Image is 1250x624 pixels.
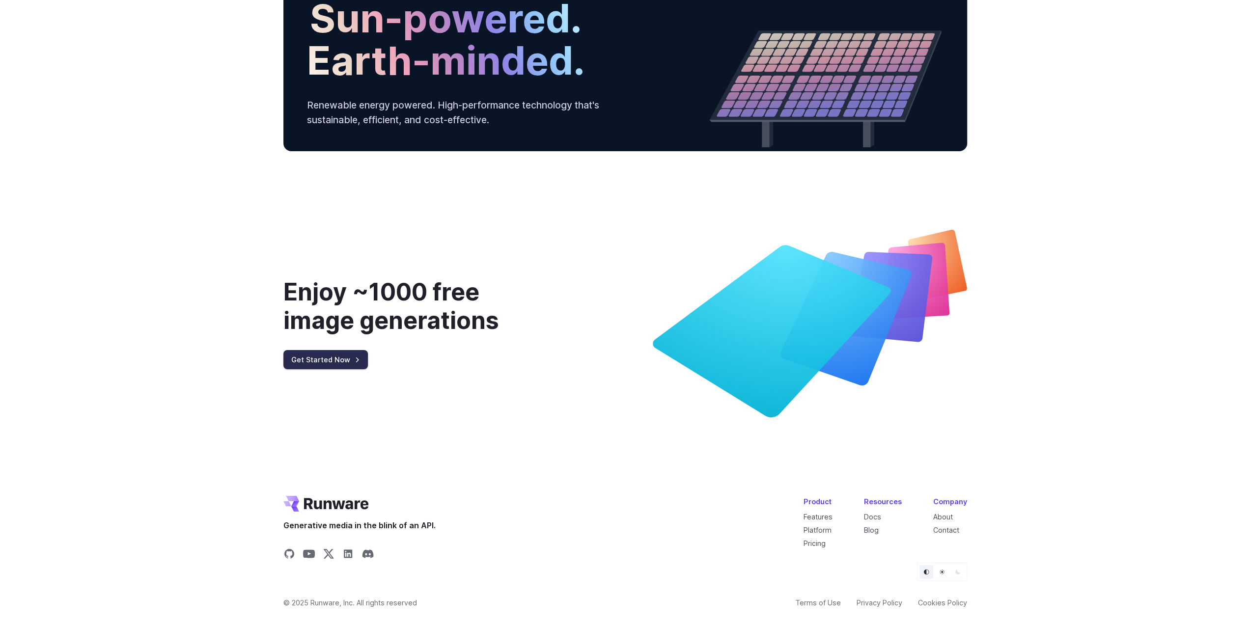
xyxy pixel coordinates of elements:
button: Dark [951,565,965,579]
div: Enjoy ~1000 free image generations [283,278,551,334]
a: Terms of Use [795,597,841,608]
a: Share on GitHub [283,548,295,563]
a: Share on X [323,548,334,563]
div: Resources [864,496,902,507]
p: Renewable energy powered. High-performance technology that's sustainable, efficient, and cost-eff... [307,98,625,128]
a: Contact [933,526,959,534]
span: Generative media in the blink of an API. [283,519,436,532]
a: Get Started Now [283,350,368,369]
a: Docs [864,513,881,521]
button: Light [935,565,949,579]
ul: Theme selector [917,563,967,581]
a: Share on Discord [362,548,374,563]
div: Company [933,496,967,507]
a: Blog [864,526,879,534]
a: Pricing [804,539,826,547]
a: Platform [804,526,832,534]
a: Go to / [283,496,369,512]
a: About [933,513,953,521]
span: © 2025 Runware, Inc. All rights reserved [283,597,417,608]
a: Privacy Policy [857,597,902,608]
button: Default [919,565,933,579]
a: Share on YouTube [303,548,315,563]
a: Features [804,513,833,521]
a: Share on LinkedIn [342,548,354,563]
a: Cookies Policy [918,597,967,608]
div: Product [804,496,833,507]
